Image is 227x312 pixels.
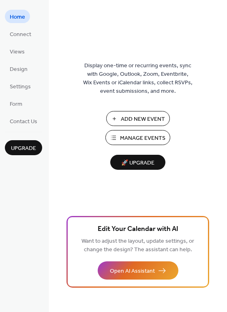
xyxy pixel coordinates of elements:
[10,48,25,56] span: Views
[81,236,194,255] span: Want to adjust the layout, update settings, or change the design? The assistant can help.
[5,27,36,41] a: Connect
[121,115,165,124] span: Add New Event
[5,140,42,155] button: Upgrade
[5,114,42,128] a: Contact Us
[120,134,165,143] span: Manage Events
[10,13,25,21] span: Home
[10,65,28,74] span: Design
[5,79,36,93] a: Settings
[10,83,31,91] span: Settings
[5,45,30,58] a: Views
[110,155,165,170] button: 🚀 Upgrade
[110,267,155,276] span: Open AI Assistant
[98,224,178,235] span: Edit Your Calendar with AI
[5,10,30,23] a: Home
[83,62,193,96] span: Display one-time or recurring events, sync with Google, Outlook, Zoom, Eventbrite, Wix Events or ...
[11,144,36,153] span: Upgrade
[10,30,31,39] span: Connect
[115,158,161,169] span: 🚀 Upgrade
[10,100,22,109] span: Form
[105,130,170,145] button: Manage Events
[5,97,27,110] a: Form
[5,62,32,75] a: Design
[10,118,37,126] span: Contact Us
[98,261,178,280] button: Open AI Assistant
[106,111,170,126] button: Add New Event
